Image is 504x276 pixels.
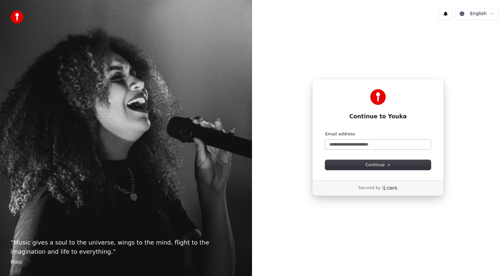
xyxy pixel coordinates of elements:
[325,113,431,121] h1: Continue to Youka
[370,89,386,105] img: Youka
[10,238,241,256] p: “ Music gives a soul to the universe, wings to the mind, flight to the imagination and life to ev...
[10,259,241,266] footer: Plato
[382,186,398,190] a: Clerk logo
[10,10,24,24] img: youka
[358,186,380,191] p: Secured by
[366,162,390,168] span: Continue
[325,160,431,170] button: Continue
[325,131,355,137] label: Email address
